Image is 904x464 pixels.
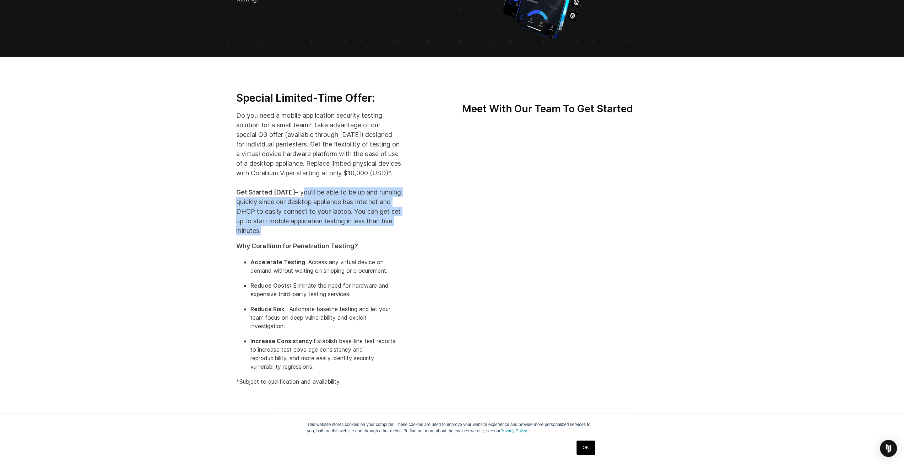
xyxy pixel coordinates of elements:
[236,242,358,250] strong: Why Corellium for Penetration Testing?
[236,111,401,235] p: Do you need a mobile application security testing solution for a small team? Take advantage of ou...
[307,421,597,434] p: This website stores cookies on your computer. These cookies are used to improve your website expe...
[236,91,401,105] h3: Special Limited-Time Offer:
[236,377,401,386] p: *Subject to qualification and availability.
[250,281,401,298] p: : Eliminate the need for hardware and expensive third-party testing services.
[250,258,401,275] p: : Access any virtual device on demand without waiting on shipping or procurement.
[236,188,295,196] strong: Get Started [DATE]
[250,337,401,371] p: Establish base-line test reports to increase test coverage consistency and reproducibility, and m...
[500,428,528,433] a: Privacy Policy.
[250,337,314,345] strong: Increase Consistency:
[462,103,633,115] strong: Meet With Our Team To Get Started
[250,258,305,266] strong: Accelerate Testing
[250,305,401,330] p: : Automate baseline testing and let your team focus on deep vulnerability and exploit investigation.
[880,440,897,457] div: Open Intercom Messenger
[250,282,290,289] strong: Reduce Costs
[576,441,595,455] a: OK
[250,305,285,313] strong: Reduce Risk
